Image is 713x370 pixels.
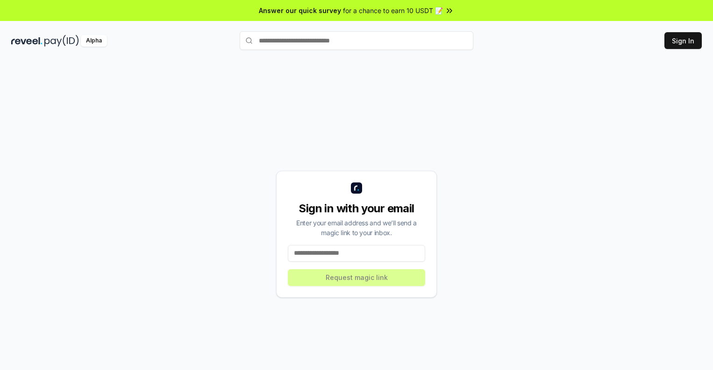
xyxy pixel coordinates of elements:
[81,35,107,47] div: Alpha
[288,201,425,216] div: Sign in with your email
[664,32,702,49] button: Sign In
[343,6,443,15] span: for a chance to earn 10 USDT 📝
[11,35,43,47] img: reveel_dark
[259,6,341,15] span: Answer our quick survey
[351,182,362,194] img: logo_small
[44,35,79,47] img: pay_id
[288,218,425,237] div: Enter your email address and we’ll send a magic link to your inbox.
